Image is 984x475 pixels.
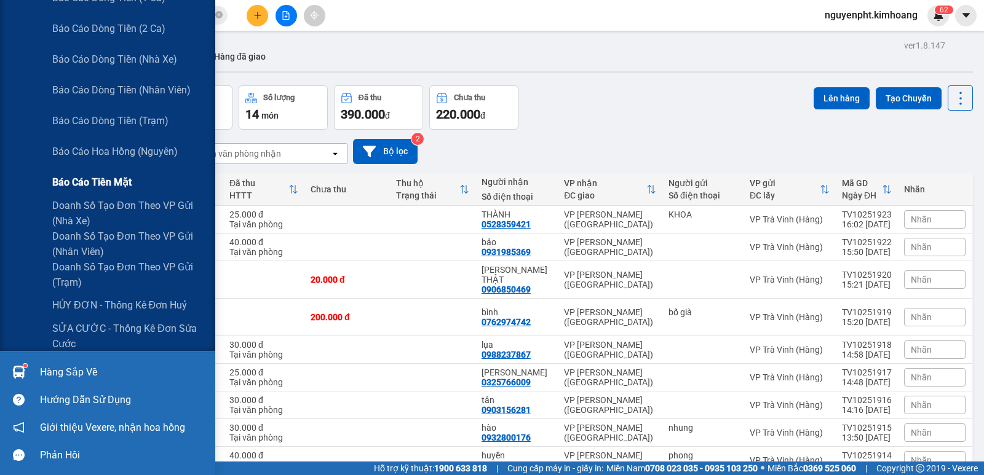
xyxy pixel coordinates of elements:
div: 14:16 [DATE] [842,405,892,415]
div: Ngày ĐH [842,190,882,200]
div: 0325766009 [482,377,531,387]
span: Nhãn [911,275,932,285]
span: Báo cáo dòng tiền (nhà xe) [52,52,177,67]
span: Nhãn [911,400,932,410]
span: HỦY ĐƠN - Thống kê đơn huỷ [52,297,187,313]
button: Đã thu390.000đ [334,85,423,130]
span: GIAO: [5,92,30,103]
div: 0932800176 [482,433,531,442]
div: Chưa thu [454,93,485,102]
div: Người gửi [669,178,737,188]
strong: 0708 023 035 - 0935 103 250 [645,463,758,473]
div: lụa [482,340,552,350]
div: HTTT [229,190,288,200]
span: THÀNH [66,78,99,90]
div: 30.000 đ [229,340,298,350]
span: 6 [940,6,944,14]
div: Hàng sắp về [40,363,206,382]
div: Đã thu [229,178,288,188]
div: Chọn văn phòng nhận [196,147,281,160]
strong: 0369 525 060 [803,463,856,473]
div: VP Trà Vinh (Hàng) [750,312,830,322]
div: VP [PERSON_NAME] ([GEOGRAPHIC_DATA]) [564,450,656,470]
div: Tại văn phòng [229,219,298,229]
div: Chưa thu [311,184,384,194]
div: 30.000 đ [229,395,298,405]
span: Báo cáo dòng tiền (2 ca) [52,21,165,36]
span: Báo cáo tiền mặt [52,175,132,190]
span: message [13,449,25,461]
div: tân [482,395,552,405]
span: Nhãn [911,428,932,438]
span: 2 [944,6,948,14]
div: VP Trà Vinh (Hàng) [750,275,830,285]
span: Báo cáo hoa hồng (Nguyên) [52,144,178,159]
div: Tại văn phòng [229,433,298,442]
div: Trạng thái [396,190,459,200]
button: Hàng đã giao [204,42,276,71]
span: VP [PERSON_NAME] ([GEOGRAPHIC_DATA]) [5,53,124,76]
div: Tại văn phòng [229,377,298,387]
div: 15:20 [DATE] [842,317,892,327]
div: Số lượng [263,93,295,102]
span: question-circle [13,394,25,406]
div: 13:50 [DATE] [842,433,892,442]
span: ⚪️ [761,466,764,471]
span: file-add [282,11,290,20]
div: VP Trà Vinh (Hàng) [750,400,830,410]
div: Tại văn phòng [229,460,298,470]
div: ver 1.8.147 [904,39,945,52]
p: NHẬN: [5,53,180,76]
div: 14:58 [DATE] [842,350,892,359]
div: hào [482,423,552,433]
div: TV10251917 [842,367,892,377]
div: 15:50 [DATE] [842,247,892,257]
span: Doanh số tạo đơn theo VP gửi (nhà xe) [52,198,206,229]
span: Nhãn [911,242,932,252]
p: GỬI: [5,24,180,47]
span: KHOA [5,36,31,47]
span: Nhãn [911,312,932,322]
sup: 62 [935,6,953,14]
div: 25.000 đ [229,367,298,377]
div: 14:48 [DATE] [842,377,892,387]
div: 13:50 [DATE] [842,460,892,470]
th: Toggle SortBy [744,173,836,206]
div: nhung [669,423,737,433]
div: bố già [669,307,737,317]
span: nguyenpht.kimhoang [815,7,927,23]
svg: open [330,149,340,159]
div: HOÀNG THẬT [482,265,552,285]
button: Chưa thu220.000đ [429,85,518,130]
div: TV10251916 [842,395,892,405]
div: 0979503486 [482,460,531,470]
span: Báo cáo dòng tiền (trạm) [52,113,169,128]
span: Nhãn [911,214,932,224]
span: | [496,461,498,475]
th: Toggle SortBy [223,173,304,206]
span: 0528359421 - [5,78,99,90]
div: Tại văn phòng [229,247,298,257]
div: Nhãn [904,184,966,194]
div: TV10251915 [842,423,892,433]
div: TV10251922 [842,237,892,247]
div: 0903156281 [482,405,531,415]
span: đ [480,111,485,120]
span: 220.000 [436,107,480,122]
span: Miền Bắc [768,461,856,475]
span: Doanh số tạo đơn theo VP gửi (nhân viên) [52,229,206,259]
div: VP [PERSON_NAME] ([GEOGRAPHIC_DATA]) [564,423,656,442]
div: Người nhận [482,177,552,187]
div: TV10251923 [842,210,892,219]
div: VP [PERSON_NAME] ([GEOGRAPHIC_DATA]) [564,210,656,229]
span: đ [385,111,390,120]
div: 0528359421 [482,219,531,229]
div: Đã thu [359,93,381,102]
th: Toggle SortBy [558,173,662,206]
sup: 1 [23,364,27,367]
div: ĐC lấy [750,190,820,200]
button: Tạo Chuyến [876,87,942,109]
div: ĐC giao [564,190,646,200]
div: 30.000 đ [229,423,298,433]
div: bảo [482,237,552,247]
